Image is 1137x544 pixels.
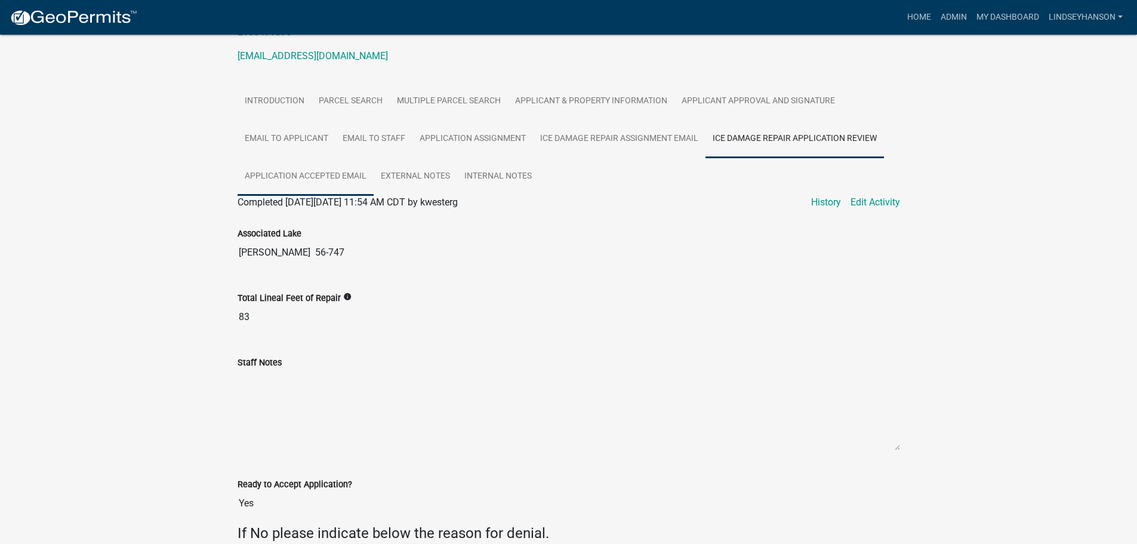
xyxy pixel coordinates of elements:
[851,195,900,210] a: Edit Activity
[312,82,390,121] a: Parcel search
[902,6,936,29] a: Home
[238,359,282,367] label: Staff Notes
[705,120,884,158] a: Ice Damage Repair Application Review
[238,26,291,38] a: 2188491896
[936,6,972,29] a: Admin
[238,82,312,121] a: Introduction
[335,120,412,158] a: Email to Staff
[533,120,705,158] a: Ice Damage Repair Assignment Email
[508,82,674,121] a: Applicant & Property Information
[972,6,1044,29] a: My Dashboard
[238,230,301,238] label: Associated Lake
[238,525,900,542] h4: If No please indicate below the reason for denial.
[457,158,539,196] a: Internal Notes
[390,82,508,121] a: Multiple Parcel Search
[674,82,842,121] a: Applicant Approval and Signature
[811,195,841,210] a: History
[238,294,341,303] label: Total Lineal Feet of Repair
[238,120,335,158] a: Email to Applicant
[1044,6,1127,29] a: Lindseyhanson
[238,196,458,208] span: Completed [DATE][DATE] 11:54 AM CDT by kwesterg
[238,481,352,489] label: Ready to Accept Application?
[343,293,352,301] i: info
[238,50,388,62] a: [EMAIL_ADDRESS][DOMAIN_NAME]
[238,158,374,196] a: Application Accepted Email
[412,120,533,158] a: Application Assignment
[374,158,457,196] a: External Notes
